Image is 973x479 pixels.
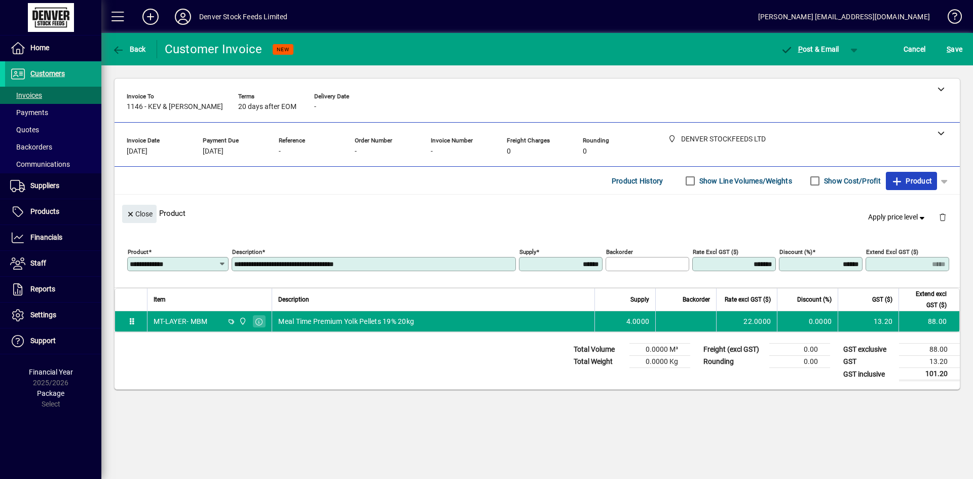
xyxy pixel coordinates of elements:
[5,104,101,121] a: Payments
[112,45,146,53] span: Back
[5,138,101,156] a: Backorders
[947,41,962,57] span: ave
[758,9,930,25] div: [PERSON_NAME] [EMAIL_ADDRESS][DOMAIN_NAME]
[278,294,309,305] span: Description
[822,176,881,186] label: Show Cost/Profit
[127,103,223,111] span: 1146 - KEV & [PERSON_NAME]
[30,311,56,319] span: Settings
[698,356,769,368] td: Rounding
[278,316,414,326] span: Meal Time Premium Yolk Pellets 19% 20kg
[608,172,667,190] button: Product History
[864,208,931,227] button: Apply price level
[5,251,101,276] a: Staff
[109,40,148,58] button: Back
[930,212,955,222] app-page-header-button: Delete
[779,248,812,255] mat-label: Discount (%)
[630,294,649,305] span: Supply
[10,91,42,99] span: Invoices
[693,248,738,255] mat-label: Rate excl GST ($)
[769,344,830,356] td: 0.00
[37,389,64,397] span: Package
[930,205,955,229] button: Delete
[431,148,433,156] span: -
[519,248,536,255] mat-label: Supply
[899,344,960,356] td: 88.00
[698,344,769,356] td: Freight (excl GST)
[583,148,587,156] span: 0
[769,356,830,368] td: 0.00
[940,2,960,35] a: Knowledge Base
[697,176,792,186] label: Show Line Volumes/Weights
[277,46,289,53] span: NEW
[569,356,629,368] td: Total Weight
[238,103,296,111] span: 20 days after EOM
[904,41,926,57] span: Cancel
[866,248,918,255] mat-label: Extend excl GST ($)
[775,40,844,58] button: Post & Email
[236,316,248,327] span: DENVER STOCKFEEDS LTD
[134,8,167,26] button: Add
[872,294,892,305] span: GST ($)
[5,173,101,199] a: Suppliers
[10,160,70,168] span: Communications
[154,316,207,326] div: MT-LAYER- MBM
[899,356,960,368] td: 13.20
[30,181,59,190] span: Suppliers
[30,44,49,52] span: Home
[10,143,52,151] span: Backorders
[232,248,262,255] mat-label: Description
[29,368,73,376] span: Financial Year
[30,207,59,215] span: Products
[30,337,56,345] span: Support
[355,148,357,156] span: -
[128,248,148,255] mat-label: Product
[886,172,937,190] button: Product
[612,173,663,189] span: Product History
[126,206,153,223] span: Close
[838,311,899,331] td: 13.20
[838,368,899,381] td: GST inclusive
[122,205,157,223] button: Close
[5,121,101,138] a: Quotes
[947,45,951,53] span: S
[780,45,839,53] span: ost & Email
[30,233,62,241] span: Financials
[5,277,101,302] a: Reports
[5,225,101,250] a: Financials
[901,40,928,58] button: Cancel
[5,87,101,104] a: Invoices
[725,294,771,305] span: Rate excl GST ($)
[606,248,633,255] mat-label: Backorder
[167,8,199,26] button: Profile
[314,103,316,111] span: -
[777,311,838,331] td: 0.0000
[199,9,288,25] div: Denver Stock Feeds Limited
[899,311,959,331] td: 88.00
[838,356,899,368] td: GST
[723,316,771,326] div: 22.0000
[891,173,932,189] span: Product
[629,356,690,368] td: 0.0000 Kg
[30,259,46,267] span: Staff
[899,368,960,381] td: 101.20
[30,285,55,293] span: Reports
[569,344,629,356] td: Total Volume
[838,344,899,356] td: GST exclusive
[5,199,101,225] a: Products
[115,195,960,232] div: Product
[507,148,511,156] span: 0
[5,35,101,61] a: Home
[203,148,223,156] span: [DATE]
[5,303,101,328] a: Settings
[798,45,803,53] span: P
[5,328,101,354] a: Support
[797,294,832,305] span: Discount (%)
[101,40,157,58] app-page-header-button: Back
[120,209,159,218] app-page-header-button: Close
[279,148,281,156] span: -
[127,148,147,156] span: [DATE]
[5,156,101,173] a: Communications
[626,316,650,326] span: 4.0000
[868,212,927,223] span: Apply price level
[905,288,947,311] span: Extend excl GST ($)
